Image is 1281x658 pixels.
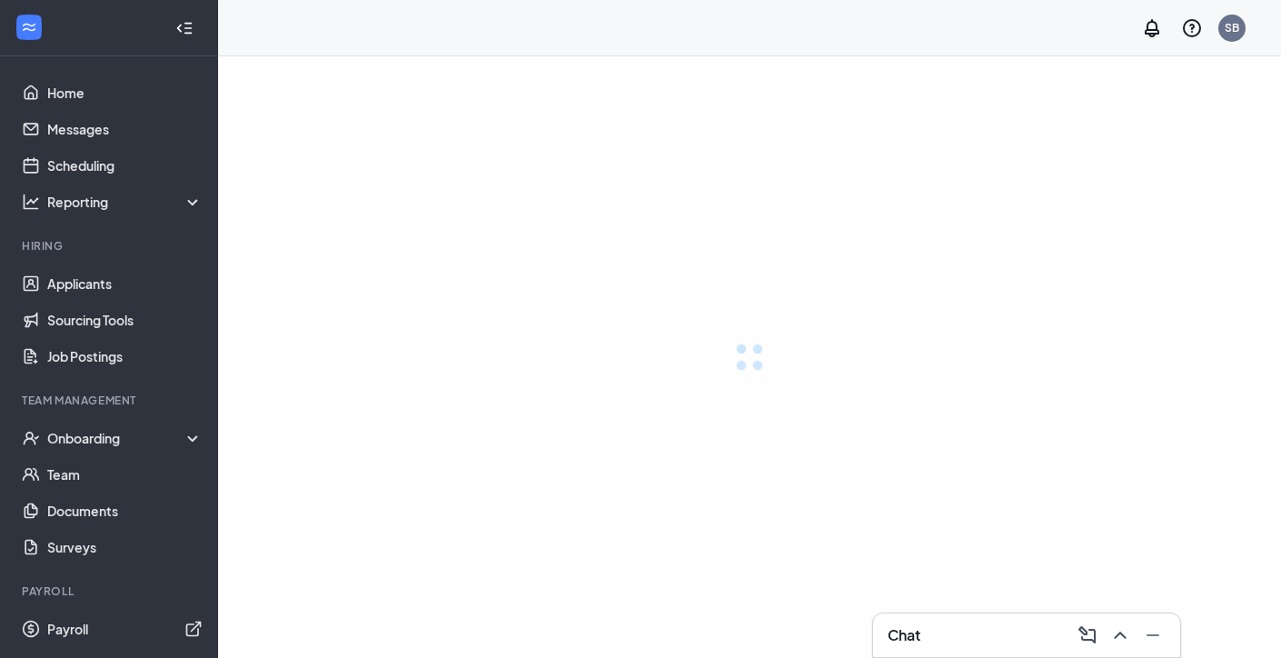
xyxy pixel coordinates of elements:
[47,338,203,374] a: Job Postings
[47,429,204,447] div: Onboarding
[47,456,203,493] a: Team
[22,583,199,599] div: Payroll
[47,265,203,302] a: Applicants
[175,19,194,37] svg: Collapse
[22,193,40,211] svg: Analysis
[22,238,199,254] div: Hiring
[1077,624,1098,646] svg: ComposeMessage
[1104,621,1133,650] button: ChevronUp
[20,18,38,36] svg: WorkstreamLogo
[1142,624,1164,646] svg: Minimize
[47,529,203,565] a: Surveys
[47,302,203,338] a: Sourcing Tools
[22,393,199,408] div: Team Management
[47,193,204,211] div: Reporting
[1071,621,1100,650] button: ComposeMessage
[47,493,203,529] a: Documents
[1137,621,1166,650] button: Minimize
[47,611,203,647] a: PayrollExternalLink
[1141,17,1163,39] svg: Notifications
[1109,624,1131,646] svg: ChevronUp
[47,75,203,111] a: Home
[888,625,920,645] h3: Chat
[1225,20,1239,35] div: SB
[22,429,40,447] svg: UserCheck
[1181,17,1203,39] svg: QuestionInfo
[47,111,203,147] a: Messages
[47,147,203,184] a: Scheduling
